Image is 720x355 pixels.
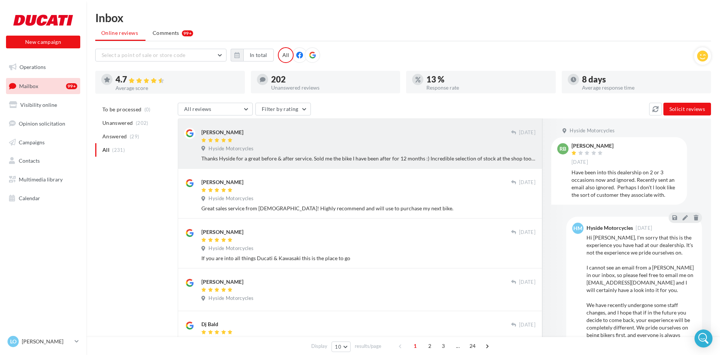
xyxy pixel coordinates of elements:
div: Inbox [95,12,711,23]
span: Hyside Motorcycles [570,127,615,134]
div: Hi [PERSON_NAME], I'm sorry that this is the experience you have had at our dealership. It's not ... [586,234,696,346]
p: [PERSON_NAME] [22,338,72,345]
span: ... [452,340,464,352]
span: [DATE] [519,129,535,136]
div: Have been into this dealership on 2 or 3 occasions now and ignored. Recently sent an email also i... [571,169,681,199]
a: Calendar [4,190,82,206]
span: results/page [355,343,381,350]
span: [DATE] [519,229,535,236]
div: Response rate [426,85,550,90]
div: 13 % [426,75,550,84]
div: [PERSON_NAME] [571,143,613,148]
div: If you are into all things Ducati & Kawasaki this is the place to go [201,255,535,262]
span: [DATE] [636,226,652,231]
div: 202 [271,75,394,84]
a: Opinion solicitation [4,116,82,132]
div: 99+ [182,30,193,36]
div: Open Intercom Messenger [694,330,712,348]
span: Hyside Motorcycles [208,145,253,152]
div: Thanks Hyside for a great before & after service. Sold me the bike I have been after for 12 month... [201,155,535,162]
button: In total [231,49,274,61]
button: 10 [331,342,351,352]
div: 4.7 [115,75,239,84]
span: 24 [466,340,479,352]
span: Unanswered [102,119,133,127]
span: Operations [19,64,46,70]
a: Campaigns [4,135,82,150]
span: 3 [437,340,449,352]
span: 10 [335,344,341,350]
span: Hyside Motorcycles [208,295,253,302]
span: [DATE] [519,322,535,328]
span: Answered [102,133,127,140]
div: Great sales service from [DEMOGRAPHIC_DATA]! Highly recommend and will use to purchase my next bike. [201,205,535,212]
div: [PERSON_NAME] [201,228,243,236]
div: [PERSON_NAME] [201,278,243,286]
span: Hyside Motorcycles [208,245,253,252]
div: Average response time [582,85,705,90]
span: Opinion solicitation [19,120,65,127]
span: RB [559,145,566,153]
button: Filter by rating [255,103,311,115]
span: Display [311,343,327,350]
a: Visibility online [4,97,82,113]
button: Solicit reviews [663,103,711,115]
span: To be processed [102,106,141,113]
a: LO [PERSON_NAME] [6,334,80,349]
span: HM [573,225,582,232]
span: Hyside Motorcycles [208,195,253,202]
div: Hyside Motorcycles [586,225,633,231]
div: Unanswered reviews [271,85,394,90]
a: Multimedia library [4,172,82,187]
button: New campaign [6,36,80,48]
span: LO [10,338,16,345]
button: All reviews [178,103,253,115]
span: (0) [144,106,151,112]
div: [PERSON_NAME] [201,178,243,186]
div: [PERSON_NAME] [201,129,243,136]
a: Mailbox99+ [4,78,82,94]
span: Comments [153,29,179,37]
button: Select a point of sale or store code [95,49,226,61]
div: 8 days [582,75,705,84]
a: Operations [4,59,82,75]
div: All [278,47,294,63]
span: (29) [130,133,139,139]
a: Contacts [4,153,82,169]
span: All reviews [184,106,211,112]
span: Contacts [19,157,40,164]
span: Select a point of sale or store code [102,52,186,58]
span: [DATE] [519,179,535,186]
span: Visibility online [20,102,57,108]
span: [DATE] [519,279,535,286]
span: (202) [136,120,148,126]
span: Calendar [19,195,40,201]
span: 1 [409,340,421,352]
span: Campaigns [19,139,45,145]
div: Average score [115,85,239,91]
span: 2 [424,340,436,352]
span: Multimedia library [19,176,63,183]
div: Dj Bald [201,321,218,328]
div: 99+ [66,83,77,89]
button: In total [243,49,274,61]
span: Mailbox [19,82,38,89]
span: [DATE] [571,159,588,166]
